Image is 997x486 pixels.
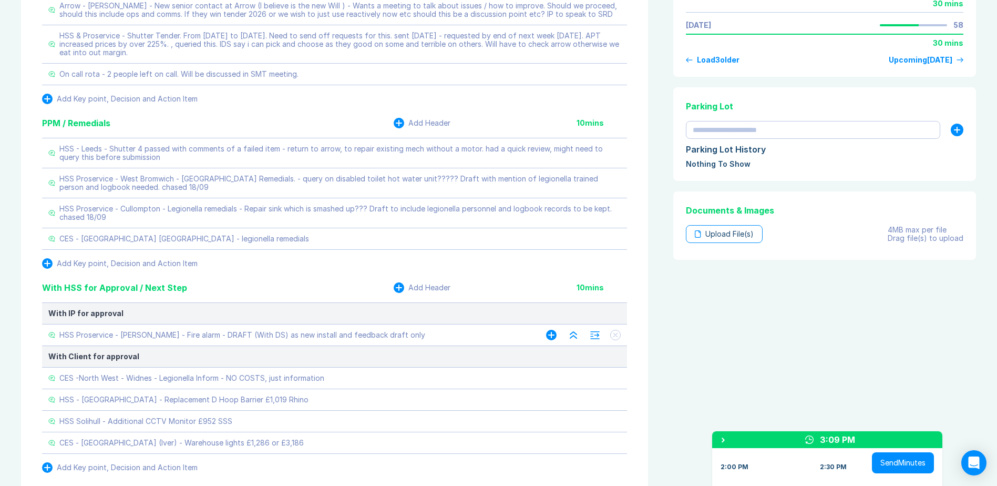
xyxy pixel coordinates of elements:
div: Arrow - [PERSON_NAME] - New senior contact at Arrow (I believe is the new Will ) - Wants a meetin... [59,2,621,18]
button: SendMinutes [872,452,934,473]
div: HSS Proservice - [PERSON_NAME] - Fire alarm - DRAFT (With DS) as new install and feedback draft only [59,331,425,339]
div: Add Key point, Decision and Action Item [57,259,198,268]
div: Upload File(s) [686,225,763,243]
div: Add Key point, Decision and Action Item [57,95,198,103]
div: 2:00 PM [721,463,748,471]
div: Open Intercom Messenger [961,450,986,475]
div: HSS Proservice - West Bromwich - [GEOGRAPHIC_DATA] Remedials. - query on disabled toilet hot wate... [59,175,621,191]
div: Add Key point, Decision and Action Item [57,463,198,472]
div: Add Header [408,283,450,292]
div: With Client for approval [48,352,621,361]
div: 10 mins [577,119,627,127]
div: Documents & Images [686,204,963,217]
div: CES - [GEOGRAPHIC_DATA] [GEOGRAPHIC_DATA] - legionella remedials [59,235,309,243]
button: Add Header [394,282,450,293]
div: 2:30 PM [820,463,847,471]
button: Add Key point, Decision and Action Item [42,94,198,104]
button: Add Key point, Decision and Action Item [42,258,198,269]
div: HSS - Leeds - Shutter 4 passed with comments of a failed item - return to arrow, to repair existi... [59,145,621,161]
button: Load3older [686,56,739,64]
div: On call rota - 2 people left on call. Will be discussed in SMT meeting. [59,70,299,78]
div: 4MB max per file [888,226,963,234]
div: HSS - [GEOGRAPHIC_DATA] - Replacement D Hoop Barrier £1,019 Rhino [59,396,309,404]
div: Load 3 older [697,56,739,64]
div: 30 mins [933,39,963,47]
a: Upcoming[DATE] [889,56,963,64]
button: Add Key point, Decision and Action Item [42,462,198,473]
div: Add Header [408,119,450,127]
a: [DATE] [686,21,711,29]
div: HSS Solihull - Additional CCTV Monitor £952 SSS [59,417,232,426]
div: With HSS for Approval / Next Step [42,281,187,294]
div: 3:09 PM [820,433,855,446]
div: HSS Proservice - Cullompton - Legionella remedials - Repair sink which is smashed up??? Draft to ... [59,205,621,221]
div: Parking Lot History [686,143,963,156]
div: Nothing To Show [686,160,963,168]
div: 10 mins [577,283,627,292]
div: Upcoming [DATE] [889,56,952,64]
div: Parking Lot [686,100,963,113]
div: CES -North West - Widnes - Legionella Inform - NO COSTS, just information [59,374,324,382]
div: PPM / Remedials [42,117,110,129]
div: With IP for approval [48,309,621,318]
div: HSS & Proservice - Shutter Tender. From [DATE] to [DATE]. Need to send off requests for this. sen... [59,32,621,57]
div: CES - [GEOGRAPHIC_DATA] (Iver) - Warehouse lights £1,286 or £3,186 [59,439,304,447]
div: Drag file(s) to upload [888,234,963,242]
div: 58 [953,21,963,29]
button: Add Header [394,118,450,128]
